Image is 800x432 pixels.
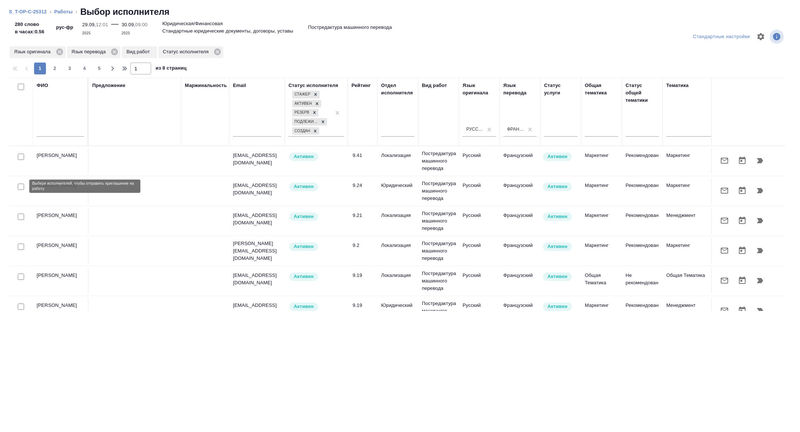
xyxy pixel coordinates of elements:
[751,212,769,230] button: Продолжить
[353,302,374,309] div: 9.19
[292,100,313,108] div: Активен
[377,208,418,234] td: Локализация
[752,28,770,46] span: Настроить таблицу
[422,270,455,292] p: Постредактура машинного перевода
[18,274,24,280] input: Выбери исполнителей, чтобы отправить приглашение на работу
[422,300,455,322] p: Постредактура машинного перевода
[463,82,496,97] div: Язык оригинала
[294,243,314,250] p: Активен
[233,182,281,197] p: [EMAIL_ADDRESS][DOMAIN_NAME]
[111,18,119,37] div: —
[294,213,314,220] p: Активен
[96,22,108,27] p: 12:01
[292,109,310,117] div: Резерв
[422,210,455,232] p: Постредактура машинного перевода
[289,212,344,222] div: Рядовой исполнитель: назначай с учетом рейтинга
[507,126,524,133] div: Французский
[18,244,24,250] input: Выбери исполнителей, чтобы отправить приглашение на работу
[581,178,622,204] td: Маркетинг
[503,82,537,97] div: Язык перевода
[751,272,769,289] button: Продолжить
[50,8,51,16] li: ‹
[691,31,752,43] div: split button
[33,208,89,234] td: [PERSON_NAME]
[289,272,344,282] div: Рядовой исполнитель: назначай с учетом рейтинга
[377,238,418,264] td: Локализация
[291,99,322,108] div: Стажер, Активен, Резерв, Подлежит внедрению, Создан
[716,272,733,289] button: Отправить предложение о работе
[82,22,96,27] p: 29.09,
[126,48,152,56] p: Вид работ
[10,46,66,58] div: Язык оригинала
[666,272,714,279] p: Общая Тематика
[18,214,24,220] input: Выбери исполнителей, чтобы отправить приглашение на работу
[770,30,785,44] span: Посмотреть информацию
[622,208,663,234] td: Рекомендован
[716,182,733,200] button: Отправить предложение о работе
[459,148,500,174] td: Русский
[233,272,281,287] p: [EMAIL_ADDRESS][DOMAIN_NAME]
[733,272,751,289] button: Открыть календарь загрузки
[353,212,374,219] div: 9.21
[581,208,622,234] td: Маркетинг
[33,148,89,174] td: [PERSON_NAME]
[500,298,540,324] td: Французский
[581,268,622,294] td: Общая Тематика
[162,20,223,27] p: Юридическая/Финансовая
[581,298,622,324] td: Маркетинг
[381,82,414,97] div: Отдел исполнителя
[716,242,733,259] button: Отправить предложение о работе
[377,148,418,174] td: Локализация
[733,152,751,170] button: Открыть календарь загрузки
[291,108,319,117] div: Стажер, Активен, Резерв, Подлежит внедрению, Создан
[751,302,769,319] button: Продолжить
[289,152,344,162] div: Рядовой исполнитель: назначай с учетом рейтинга
[733,302,751,319] button: Открыть календарь загрузки
[353,152,374,159] div: 9.41
[547,243,567,250] p: Активен
[500,208,540,234] td: Французский
[233,212,281,227] p: [EMAIL_ADDRESS][DOMAIN_NAME]
[585,82,618,97] div: Общая тематика
[93,63,105,74] button: 5
[716,212,733,230] button: Отправить предложение о работе
[666,242,714,249] p: Маркетинг
[622,238,663,264] td: Рекомендован
[622,268,663,294] td: Не рекомендован
[666,182,714,189] p: Маркетинг
[71,48,109,56] p: Язык перевода
[547,273,567,280] p: Активен
[733,242,751,259] button: Открыть календарь загрузки
[666,302,714,309] p: Менеджмент
[622,298,663,324] td: Рекомендован
[156,64,187,74] span: из 8 страниц
[289,182,344,192] div: Рядовой исполнитель: назначай с учетом рейтинга
[233,240,281,262] p: [PERSON_NAME][EMAIL_ADDRESS][DOMAIN_NAME]
[294,153,314,160] p: Активен
[9,6,791,18] nav: breadcrumb
[547,183,567,190] p: Активен
[233,152,281,167] p: [EMAIL_ADDRESS][DOMAIN_NAME]
[18,304,24,310] input: Выбери исполнителей, чтобы отправить приглашение на работу
[233,302,281,317] p: [EMAIL_ADDRESS][DOMAIN_NAME]
[15,21,44,28] p: 280 слово
[547,303,567,310] p: Активен
[18,154,24,160] input: Выбери исполнителей, чтобы отправить приглашение на работу
[500,268,540,294] td: Французский
[716,302,733,319] button: Отправить предложение о работе
[49,65,61,72] span: 2
[14,48,53,56] p: Язык оригинала
[67,46,121,58] div: Язык перевода
[500,178,540,204] td: Французский
[79,63,90,74] button: 4
[233,82,246,89] div: Email
[459,268,500,294] td: Русский
[9,9,47,14] a: S_T-OP-C-25312
[459,208,500,234] td: Русский
[135,22,147,27] p: 09:00
[163,48,211,56] p: Статус исполнителя
[547,213,567,220] p: Активен
[377,178,418,204] td: Юридический
[581,148,622,174] td: Маркетинг
[289,82,338,89] div: Статус исполнителя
